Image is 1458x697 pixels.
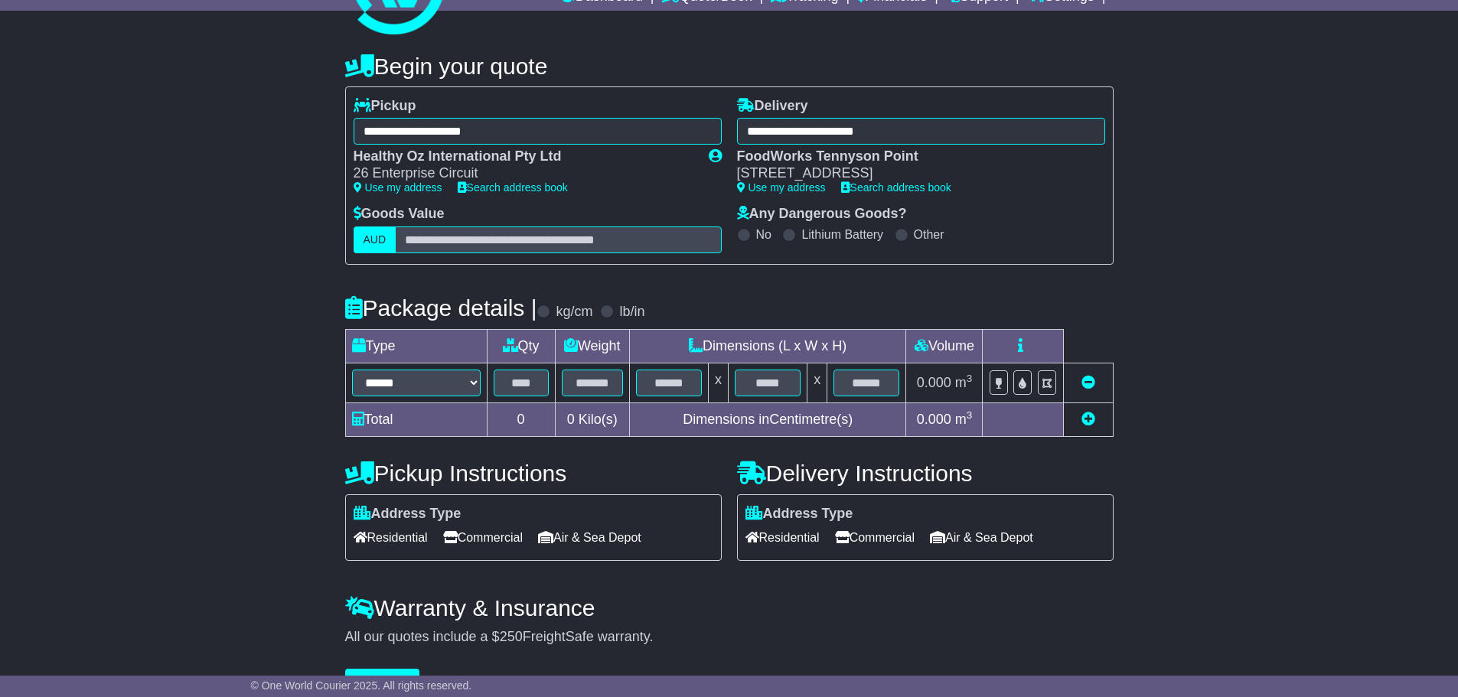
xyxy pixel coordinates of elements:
[917,412,951,427] span: 0.000
[345,402,487,436] td: Total
[801,227,883,242] label: Lithium Battery
[458,181,568,194] a: Search address book
[914,227,944,242] label: Other
[955,412,973,427] span: m
[737,461,1114,486] h4: Delivery Instructions
[556,304,592,321] label: kg/cm
[737,148,1090,165] div: FoodWorks Tennyson Point
[629,402,906,436] td: Dimensions in Centimetre(s)
[345,629,1114,646] div: All our quotes include a $ FreightSafe warranty.
[745,506,853,523] label: Address Type
[251,679,472,692] span: © One World Courier 2025. All rights reserved.
[487,329,555,363] td: Qty
[619,304,644,321] label: lb/in
[1081,412,1095,427] a: Add new item
[756,227,771,242] label: No
[917,375,951,390] span: 0.000
[835,526,915,549] span: Commercial
[906,329,983,363] td: Volume
[967,373,973,384] sup: 3
[487,402,555,436] td: 0
[354,226,396,253] label: AUD
[737,165,1090,182] div: [STREET_ADDRESS]
[354,165,693,182] div: 26 Enterprise Circuit
[345,329,487,363] td: Type
[967,409,973,421] sup: 3
[354,506,462,523] label: Address Type
[354,181,442,194] a: Use my address
[1081,375,1095,390] a: Remove this item
[737,98,808,115] label: Delivery
[930,526,1033,549] span: Air & Sea Depot
[345,295,537,321] h4: Package details |
[955,375,973,390] span: m
[745,526,820,549] span: Residential
[737,206,907,223] label: Any Dangerous Goods?
[709,363,729,402] td: x
[807,363,827,402] td: x
[345,669,420,695] button: Get Quotes
[555,329,629,363] td: Weight
[345,595,1114,620] h4: Warranty & Insurance
[500,629,523,644] span: 250
[354,526,428,549] span: Residential
[567,412,575,427] span: 0
[354,98,416,115] label: Pickup
[443,526,523,549] span: Commercial
[354,206,445,223] label: Goods Value
[345,54,1114,79] h4: Begin your quote
[345,461,722,486] h4: Pickup Instructions
[354,148,693,165] div: Healthy Oz International Pty Ltd
[555,402,629,436] td: Kilo(s)
[538,526,641,549] span: Air & Sea Depot
[629,329,906,363] td: Dimensions (L x W x H)
[841,181,951,194] a: Search address book
[737,181,826,194] a: Use my address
